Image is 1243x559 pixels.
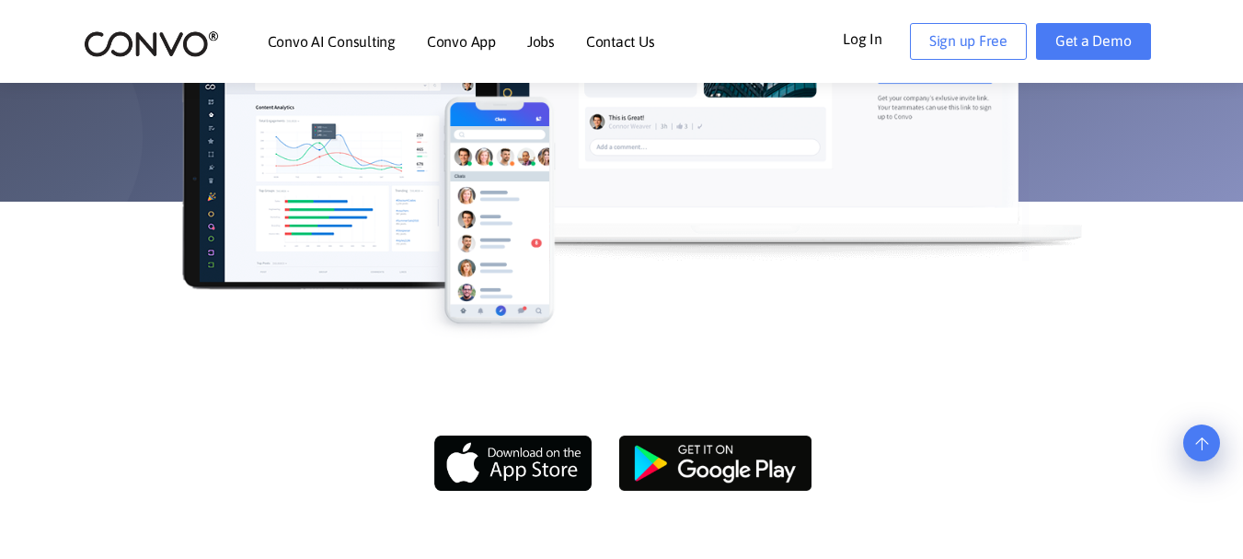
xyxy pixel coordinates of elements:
[427,34,496,49] a: Convo App
[527,34,555,49] a: Jobs
[84,29,219,58] img: logo_2.png
[843,23,910,52] a: Log In
[1036,23,1151,60] a: Get a Demo
[910,23,1027,60] a: Sign up Free
[619,436,811,491] img: Convo iOS App
[432,436,592,491] img: Convo Android App
[268,34,396,49] a: Convo AI Consulting
[586,34,655,49] a: Contact Us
